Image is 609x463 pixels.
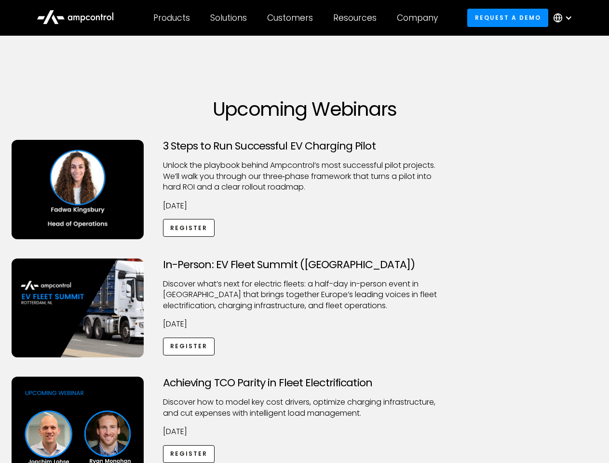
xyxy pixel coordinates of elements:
div: Resources [333,13,377,23]
a: Request a demo [467,9,548,27]
h3: Achieving TCO Parity in Fleet Electrification [163,377,447,389]
div: Customers [267,13,313,23]
a: Register [163,219,215,237]
div: Company [397,13,438,23]
p: [DATE] [163,426,447,437]
div: Solutions [210,13,247,23]
h3: In-Person: EV Fleet Summit ([GEOGRAPHIC_DATA]) [163,259,447,271]
p: ​Discover what’s next for electric fleets: a half-day in-person event in [GEOGRAPHIC_DATA] that b... [163,279,447,311]
a: Register [163,445,215,463]
div: Products [153,13,190,23]
p: [DATE] [163,201,447,211]
a: Register [163,338,215,355]
h3: 3 Steps to Run Successful EV Charging Pilot [163,140,447,152]
h1: Upcoming Webinars [12,97,598,121]
p: Unlock the playbook behind Ampcontrol’s most successful pilot projects. We’ll walk you through ou... [163,160,447,192]
p: Discover how to model key cost drivers, optimize charging infrastructure, and cut expenses with i... [163,397,447,419]
p: [DATE] [163,319,447,329]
